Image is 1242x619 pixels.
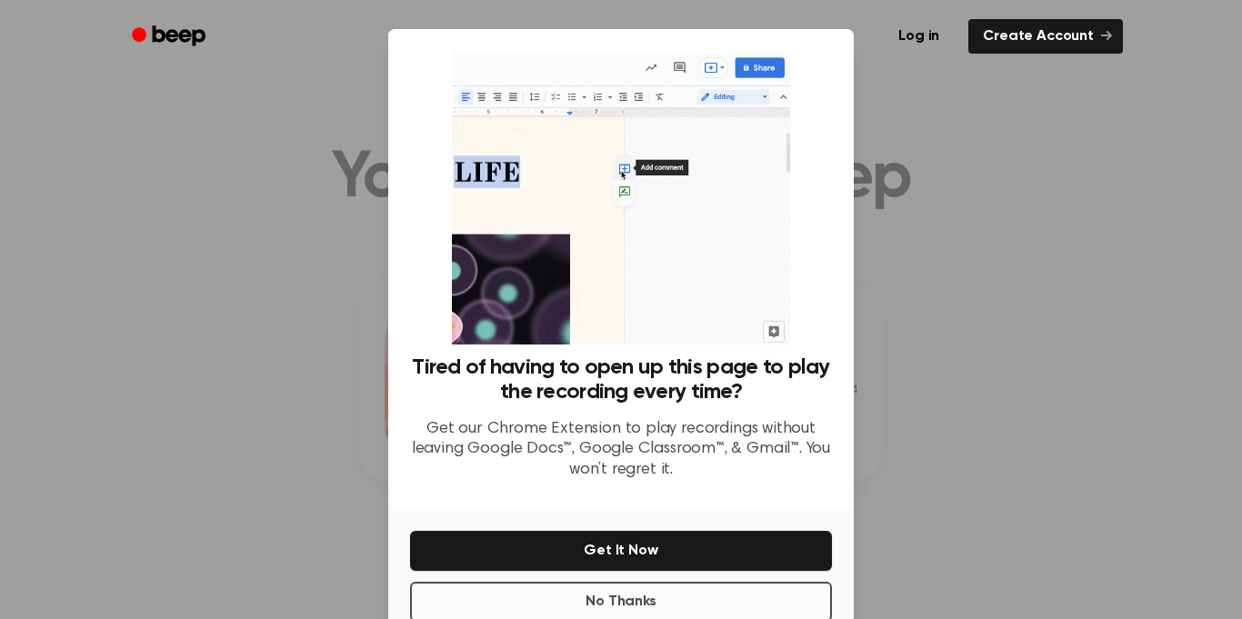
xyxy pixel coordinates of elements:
img: Beep extension in action [452,51,789,344]
p: Get our Chrome Extension to play recordings without leaving Google Docs™, Google Classroom™, & Gm... [410,419,832,481]
a: Create Account [968,19,1123,54]
a: Beep [119,19,222,55]
h3: Tired of having to open up this page to play the recording every time? [410,355,832,404]
button: Get It Now [410,531,832,571]
a: Log in [880,15,957,57]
